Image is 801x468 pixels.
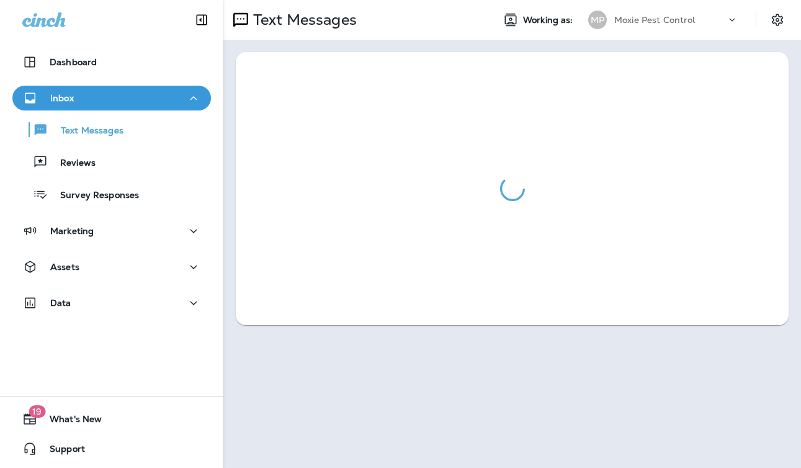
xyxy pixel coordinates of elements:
[523,15,576,25] span: Working as:
[766,9,789,31] button: Settings
[48,190,139,202] p: Survey Responses
[12,218,211,243] button: Marketing
[12,50,211,74] button: Dashboard
[12,149,211,175] button: Reviews
[50,226,94,236] p: Marketing
[12,254,211,279] button: Assets
[12,407,211,431] button: 19What's New
[50,57,97,67] p: Dashboard
[12,86,211,110] button: Inbox
[37,444,85,459] span: Support
[37,414,102,429] span: What's New
[248,11,357,29] p: Text Messages
[614,15,696,25] p: Moxie Pest Control
[184,7,219,32] button: Collapse Sidebar
[12,181,211,207] button: Survey Responses
[29,405,45,418] span: 19
[50,93,74,103] p: Inbox
[12,436,211,461] button: Support
[50,262,79,272] p: Assets
[48,125,123,137] p: Text Messages
[12,117,211,143] button: Text Messages
[48,158,96,169] p: Reviews
[50,298,71,308] p: Data
[588,11,607,29] div: MP
[12,290,211,315] button: Data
